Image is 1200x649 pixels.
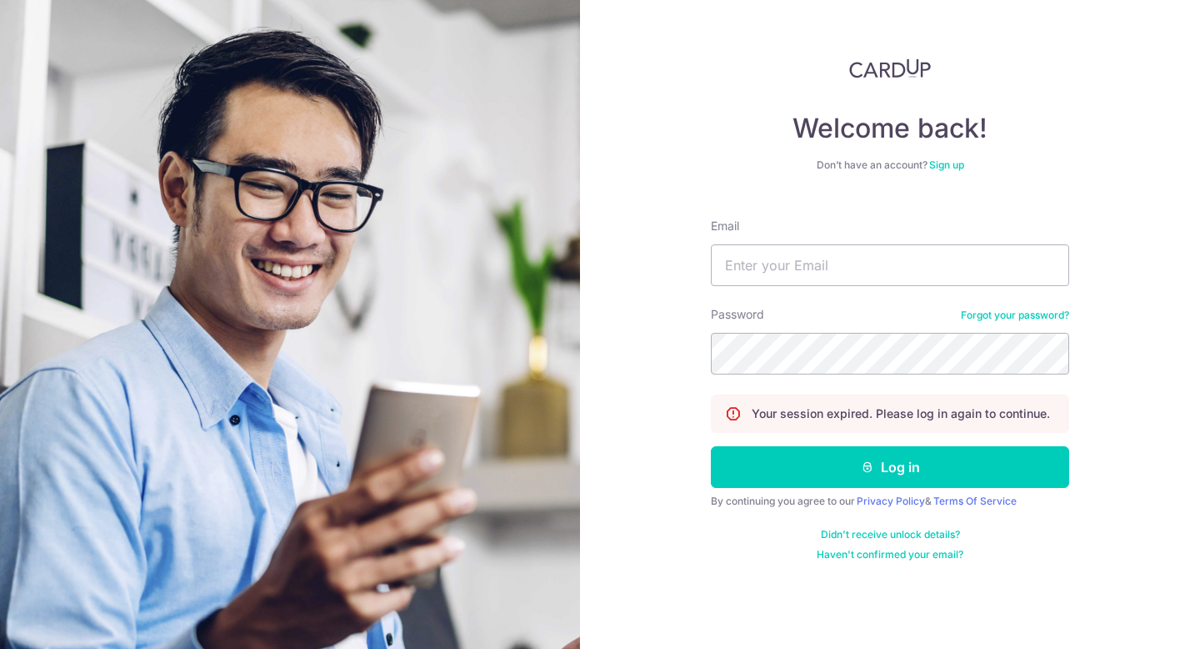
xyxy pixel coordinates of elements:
[857,495,925,507] a: Privacy Policy
[711,306,764,323] label: Password
[849,58,931,78] img: CardUp Logo
[711,244,1069,286] input: Enter your Email
[929,158,964,171] a: Sign up
[711,112,1069,145] h4: Welcome back!
[711,446,1069,488] button: Log in
[933,495,1017,507] a: Terms Of Service
[821,528,960,541] a: Didn't receive unlock details?
[817,548,963,561] a: Haven't confirmed your email?
[961,309,1069,322] a: Forgot your password?
[711,218,739,234] label: Email
[711,158,1069,172] div: Don’t have an account?
[752,405,1050,422] p: Your session expired. Please log in again to continue.
[711,495,1069,508] div: By continuing you agree to our &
